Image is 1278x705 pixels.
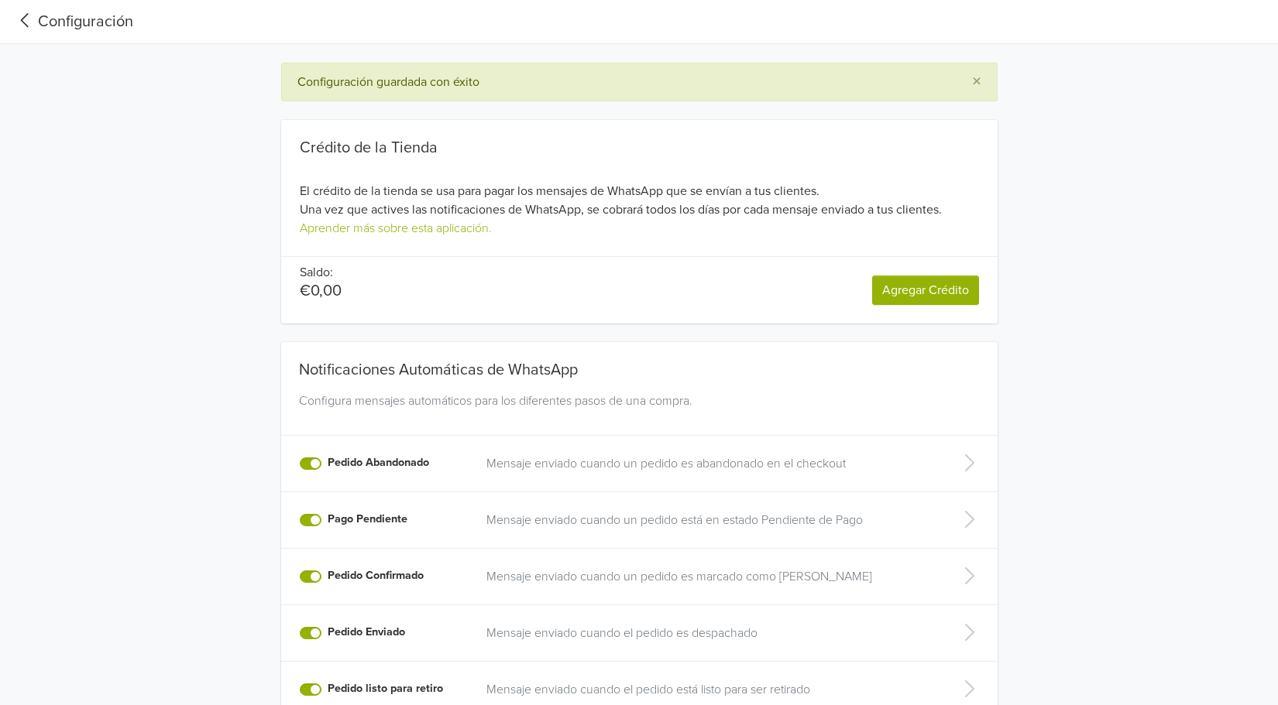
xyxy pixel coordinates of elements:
span: × [972,70,981,93]
a: Configuración [12,10,133,33]
div: Crédito de la Tienda [300,139,979,157]
a: Agregar Crédito [872,275,979,305]
a: Mensaje enviado cuando un pedido está en estado Pendiente de Pago [486,511,931,529]
a: Mensaje enviado cuando el pedido está listo para ser retirado [486,680,931,699]
label: Pago Pendiente [328,511,407,528]
label: Pedido Enviado [328,624,405,641]
div: Notificaciones Automáticas de WhatsApp [293,342,986,385]
a: Mensaje enviado cuando un pedido es abandonado en el checkout [486,454,931,473]
label: Pedido listo para retiro [328,680,443,697]
div: Configura mensajes automáticos para los diferentes pasos de una compra. [293,392,986,429]
a: Mensaje enviado cuando el pedido es despachado [486,624,931,642]
a: Aprender más sobre esta aplicación. [300,221,492,236]
div: Configuración guardada con éxito [297,73,947,91]
div: El crédito de la tienda se usa para pagar los mensajes de WhatsApp que se envían a tus clientes. ... [281,139,998,238]
label: Pedido Confirmado [328,567,424,584]
label: Pedido Abandonado [328,454,429,471]
p: €0,00 [300,282,342,300]
p: Saldo: [300,263,342,282]
a: Mensaje enviado cuando un pedido es marcado como [PERSON_NAME] [486,567,931,586]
